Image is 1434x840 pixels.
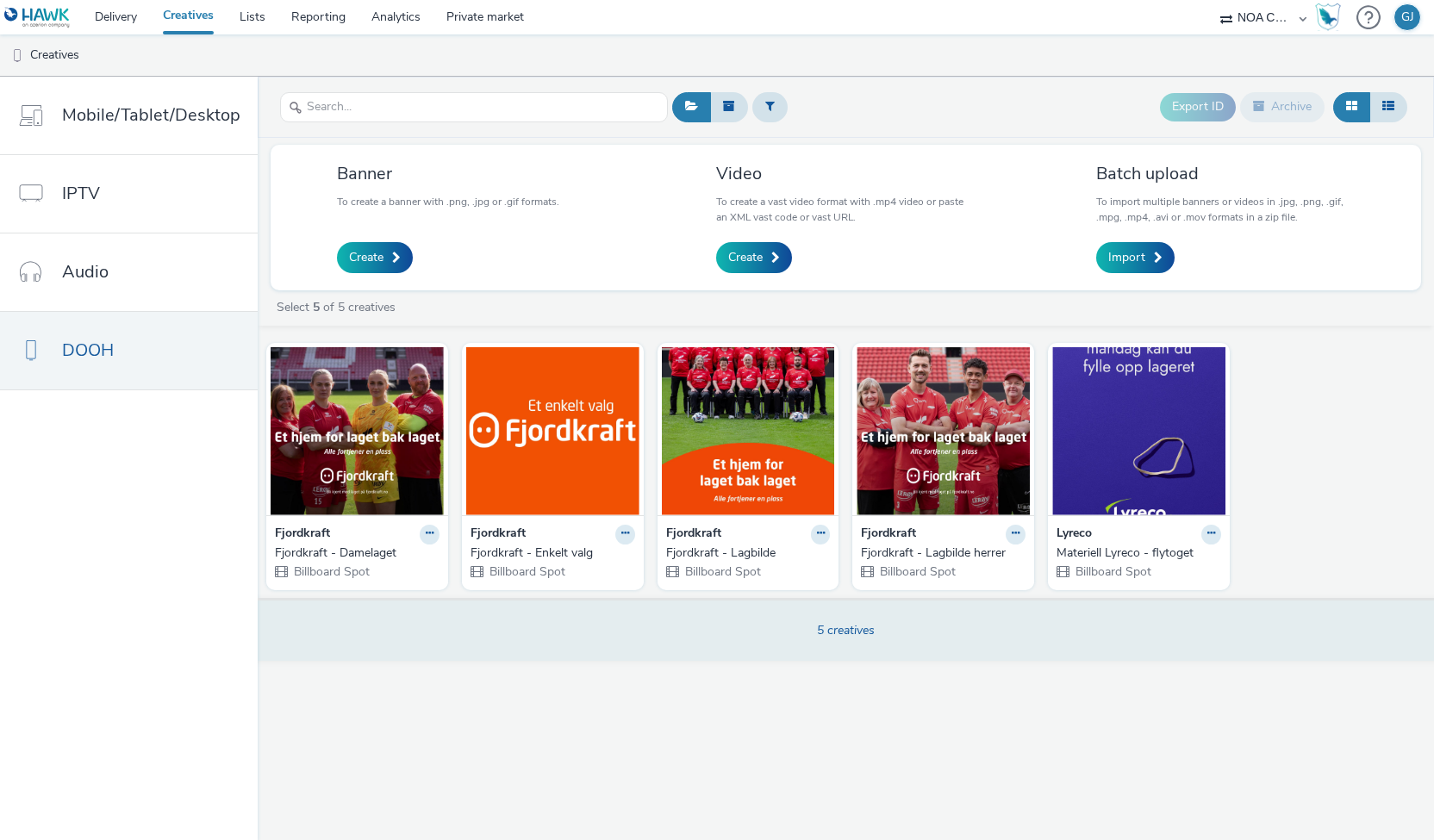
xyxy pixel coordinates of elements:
[275,544,433,562] div: Fjordkraft - Damelaget
[337,194,559,209] p: To create a banner with .png, .jpg or .gif formats.
[1333,92,1370,121] button: Grid
[275,525,330,544] strong: Fjordkraft
[662,347,835,515] img: Fjordkraft - Lagbilde visual
[313,299,320,315] strong: 5
[271,347,444,515] img: Fjordkraft - Damelaget visual
[1401,4,1414,30] div: GJ
[275,299,402,315] a: Select of 5 creatives
[337,162,559,185] h3: Banner
[1240,92,1325,121] button: Archive
[666,544,824,562] div: Fjordkraft - Lagbilde
[666,525,721,544] strong: Fjordkraft
[861,525,916,544] strong: Fjordkraft
[878,563,956,580] span: Billboard Spot
[471,525,526,544] strong: Fjordkraft
[62,338,114,363] span: DOOH
[62,103,240,128] span: Mobile/Tablet/Desktop
[1369,92,1407,121] button: Table
[275,544,440,562] a: Fjordkraft - Damelaget
[1108,249,1145,266] span: Import
[857,347,1030,515] img: Fjordkraft - Lagbilde herrer visual
[728,249,763,266] span: Create
[292,563,370,580] span: Billboard Spot
[817,622,875,638] span: 5 creatives
[1160,93,1236,121] button: Export ID
[1315,3,1348,31] a: Hawk Academy
[1315,3,1341,31] img: Hawk Academy
[349,249,383,266] span: Create
[716,162,975,185] h3: Video
[1096,194,1355,225] p: To import multiple banners or videos in .jpg, .png, .gif, .mpg, .mp4, .avi or .mov formats in a z...
[666,544,831,562] a: Fjordkraft - Lagbilde
[1096,242,1175,273] a: Import
[1057,544,1214,562] div: Materiell Lyreco - flytoget
[861,544,1019,562] div: Fjordkraft - Lagbilde herrer
[466,347,639,515] img: Fjordkraft - Enkelt valg visual
[1057,525,1092,544] strong: Lyreco
[861,544,1026,562] a: Fjordkraft - Lagbilde herrer
[716,242,792,273] a: Create
[62,259,109,284] span: Audio
[1052,347,1225,515] img: Materiell Lyreco - flytoget visual
[280,92,668,122] input: Search...
[683,563,761,580] span: Billboard Spot
[1096,162,1355,185] h3: Batch upload
[471,544,635,562] a: Fjordkraft - Enkelt valg
[488,563,565,580] span: Billboard Spot
[1057,544,1221,562] a: Materiell Lyreco - flytoget
[62,181,100,206] span: IPTV
[9,47,26,65] img: dooh
[716,194,975,225] p: To create a vast video format with .mp4 video or paste an XML vast code or vast URL.
[471,544,628,562] div: Fjordkraft - Enkelt valg
[1074,563,1151,580] span: Billboard Spot
[337,242,413,273] a: Create
[4,7,71,28] img: undefined Logo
